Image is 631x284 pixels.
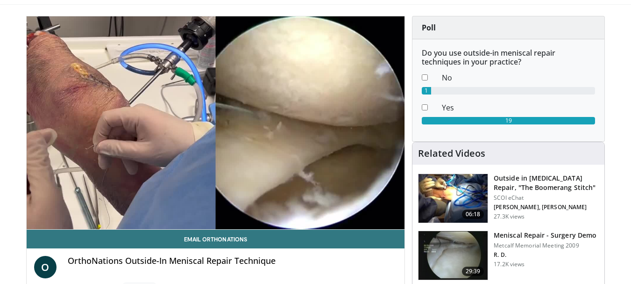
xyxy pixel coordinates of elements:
p: [PERSON_NAME], [PERSON_NAME] [494,204,599,211]
img: hunt_3.png.150x105_q85_crop-smart_upscale.jpg [418,231,488,280]
span: 29:39 [462,267,484,276]
dd: Yes [435,102,602,113]
h6: Do you use outside-in meniscal repair techniques in your practice? [422,49,595,66]
p: SCOI eChat [494,194,599,202]
a: O [34,256,57,278]
img: Vx8lr-LI9TPdNKgn5hMDoxOm1xO-1jSC.150x105_q85_crop-smart_upscale.jpg [418,174,488,223]
p: 27.3K views [494,213,525,220]
p: R. D. [494,251,596,259]
a: Email Orthonations [27,230,405,248]
div: 1 [422,87,431,95]
span: 06:18 [462,210,484,219]
video-js: Video Player [27,16,405,230]
strong: Poll [422,22,436,33]
a: 06:18 Outside in [MEDICAL_DATA] Repair, "The Boomerang Stitch" SCOI eChat [PERSON_NAME], [PERSON_... [418,174,599,223]
a: 29:39 Meniscal Repair - Surgery Demo Metcalf Memorial Meeting 2009 R. D. 17.2K views [418,231,599,280]
p: 17.2K views [494,261,525,268]
h4: OrthoNations Outside-In Meniscal Repair Technique [68,256,397,266]
p: Metcalf Memorial Meeting 2009 [494,242,596,249]
h3: Meniscal Repair - Surgery Demo [494,231,596,240]
dd: No [435,72,602,83]
div: 19 [422,117,595,124]
h4: Related Videos [418,148,485,159]
h3: Outside in [MEDICAL_DATA] Repair, "The Boomerang Stitch" [494,174,599,192]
